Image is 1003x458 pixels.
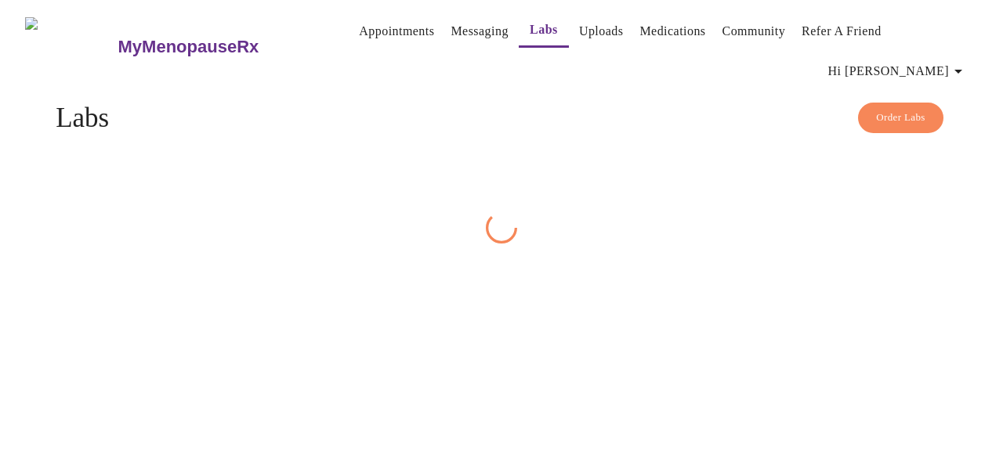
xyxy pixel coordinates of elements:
button: Hi [PERSON_NAME] [822,56,974,87]
button: Medications [633,16,712,47]
button: Community [716,16,792,47]
h3: MyMenopauseRx [118,37,259,57]
span: Order Labs [876,109,925,127]
button: Messaging [444,16,514,47]
button: Order Labs [858,103,943,133]
button: Appointments [353,16,440,47]
a: MyMenopauseRx [116,20,321,74]
h4: Labs [56,103,947,134]
button: Refer a Friend [795,16,888,47]
img: MyMenopauseRx Logo [25,17,116,76]
button: Labs [519,14,569,48]
a: Labs [530,19,558,41]
a: Uploads [579,20,624,42]
a: Appointments [359,20,434,42]
span: Hi [PERSON_NAME] [828,60,968,82]
button: Uploads [573,16,630,47]
a: Messaging [451,20,508,42]
a: Medications [639,20,705,42]
a: Refer a Friend [802,20,882,42]
a: Community [722,20,786,42]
